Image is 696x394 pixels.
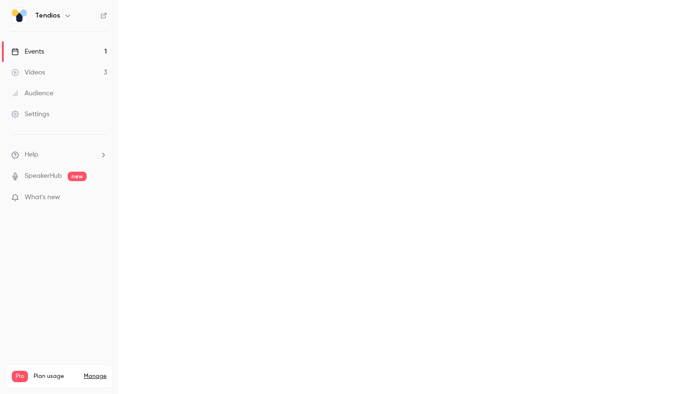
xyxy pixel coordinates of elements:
div: Settings [11,110,49,119]
span: Help [25,150,38,160]
img: Tendios [12,8,27,23]
a: Manage [84,373,107,380]
div: Videos [11,68,45,77]
a: SpeakerHub [25,171,62,181]
span: new [68,172,87,181]
span: Pro [12,371,28,382]
div: Events [11,47,44,56]
span: What's new [25,192,60,202]
span: Plan usage [34,373,78,380]
li: help-dropdown-opener [11,150,107,160]
h6: Tendios [35,11,60,20]
div: Audience [11,89,54,98]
